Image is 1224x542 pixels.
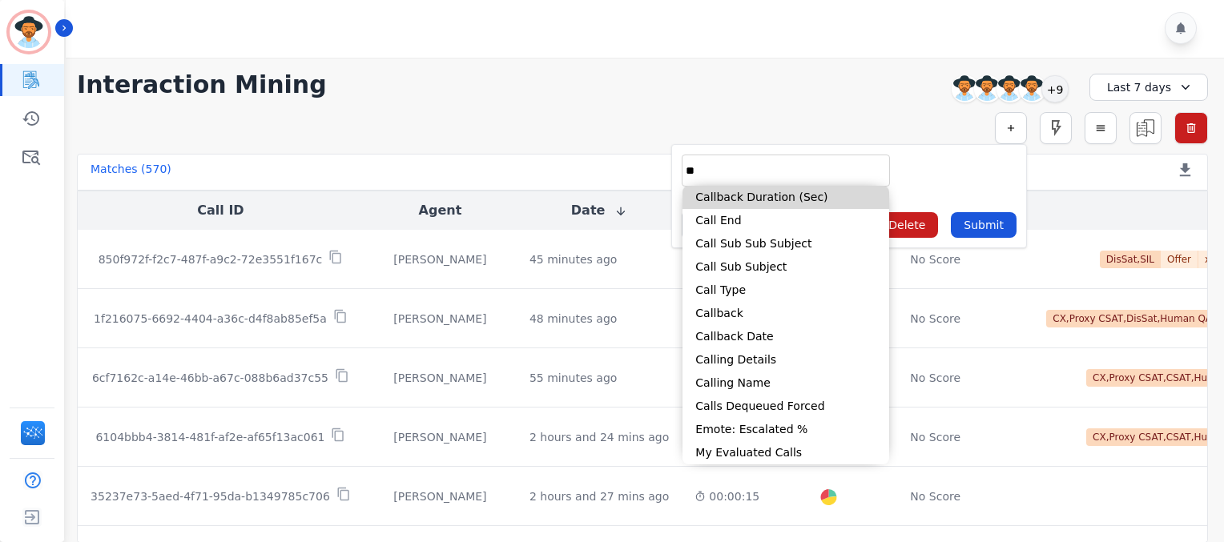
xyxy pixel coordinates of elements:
[682,441,889,464] li: My Evaluated Calls
[686,163,886,179] ul: selected options
[910,311,960,327] div: No Score
[951,212,1017,238] button: Submit
[1041,75,1069,102] div: +9
[682,395,889,418] li: Calls Dequeued Forced
[529,251,617,267] div: 45 minutes ago
[1089,74,1208,101] div: Last 7 days
[99,251,323,267] p: 850f972f-f2c7-487f-a9c2-72e3551f167c
[529,429,669,445] div: 2 hours and 24 mins ago
[91,161,171,183] div: Matches ( 570 )
[1100,251,1161,268] span: DisSat,SIL
[376,251,504,267] div: [PERSON_NAME]
[1161,251,1198,268] span: Offer
[682,186,889,209] li: Callback Duration (Sec)
[376,311,504,327] div: [PERSON_NAME]
[529,311,617,327] div: 48 minutes ago
[682,325,889,348] li: Callback Date
[682,302,889,325] li: Callback
[910,251,960,267] div: No Score
[876,212,938,238] button: Delete
[682,209,889,232] li: Call End
[910,370,960,386] div: No Score
[95,429,324,445] p: 6104bbb4-3814-481f-af2e-af65f13ac061
[682,418,889,441] li: Emote: Escalated %
[529,370,617,386] div: 55 minutes ago
[682,232,889,255] li: Call Sub Sub Subject
[1198,251,1223,268] span: x 1
[695,488,759,504] div: 00:00:15
[682,348,889,371] li: Calling Details
[682,279,889,302] li: Call Type
[92,370,328,386] p: 6cf7162c-a14e-46bb-a67c-088b6ad37c55
[910,429,960,445] div: No Score
[682,255,889,279] li: Call Sub Subject
[94,311,327,327] p: 1f216075-6692-4404-a36c-d4f8ab85ef5a
[197,201,244,220] button: Call ID
[571,201,628,220] button: Date
[376,370,504,386] div: [PERSON_NAME]
[376,429,504,445] div: [PERSON_NAME]
[682,371,889,395] li: Calling Name
[419,201,462,220] button: Agent
[91,488,330,504] p: 35237e73-5aed-4f71-95da-b1349785c706
[910,488,960,504] div: No Score
[10,13,48,51] img: Bordered avatar
[529,488,669,504] div: 2 hours and 27 mins ago
[1046,310,1218,327] span: CX,Proxy CSAT,DisSat,Human QA
[77,70,327,99] h1: Interaction Mining
[376,488,504,504] div: [PERSON_NAME]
